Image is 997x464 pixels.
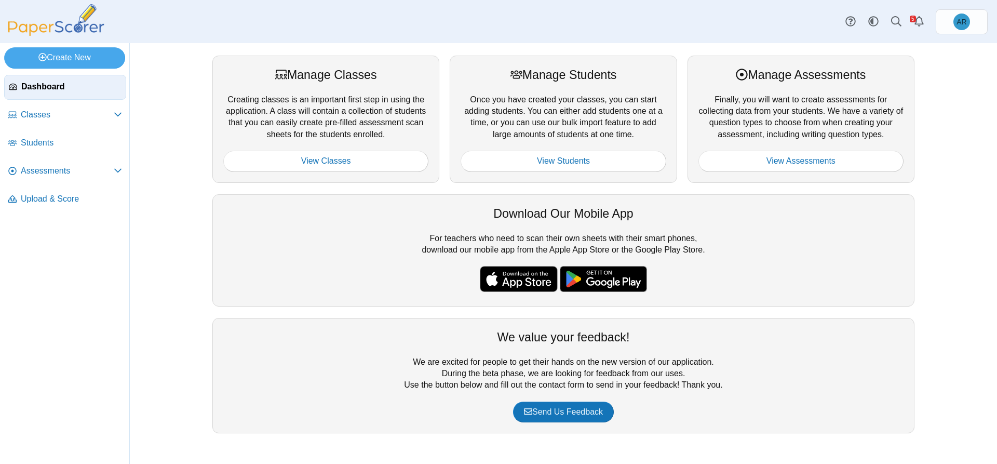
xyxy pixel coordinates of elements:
div: Manage Students [461,67,666,83]
span: Students [21,137,122,149]
a: Students [4,131,126,156]
a: View Assessments [698,151,904,171]
a: Upload & Score [4,187,126,212]
a: View Students [461,151,666,171]
div: For teachers who need to scan their own sheets with their smart phones, download our mobile app f... [212,194,914,307]
img: apple-store-badge.svg [480,266,558,292]
img: google-play-badge.png [560,266,647,292]
a: PaperScorer [4,29,108,37]
span: Alejandro Renteria [956,18,966,25]
div: Download Our Mobile App [223,205,904,222]
div: We value your feedback! [223,329,904,346]
span: Upload & Score [21,193,122,205]
a: Classes [4,103,126,128]
a: Assessments [4,159,126,184]
div: Once you have created your classes, you can start adding students. You can either add students on... [450,56,677,182]
a: Alerts [908,10,931,33]
a: Send Us Feedback [513,402,614,422]
div: We are excited for people to get their hands on the new version of our application. During the be... [212,318,914,433]
div: Manage Classes [223,67,428,83]
img: PaperScorer [4,4,108,36]
a: Dashboard [4,75,126,100]
div: Creating classes is an important first step in using the application. A class will contain a coll... [212,56,439,182]
a: Alejandro Renteria [936,9,988,34]
a: Create New [4,47,125,68]
div: Manage Assessments [698,67,904,83]
span: Alejandro Renteria [953,14,970,30]
span: Dashboard [21,81,122,92]
span: Assessments [21,165,114,177]
span: Send Us Feedback [524,407,603,416]
a: View Classes [223,151,428,171]
span: Classes [21,109,114,121]
div: Finally, you will want to create assessments for collecting data from your students. We have a va... [688,56,914,182]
